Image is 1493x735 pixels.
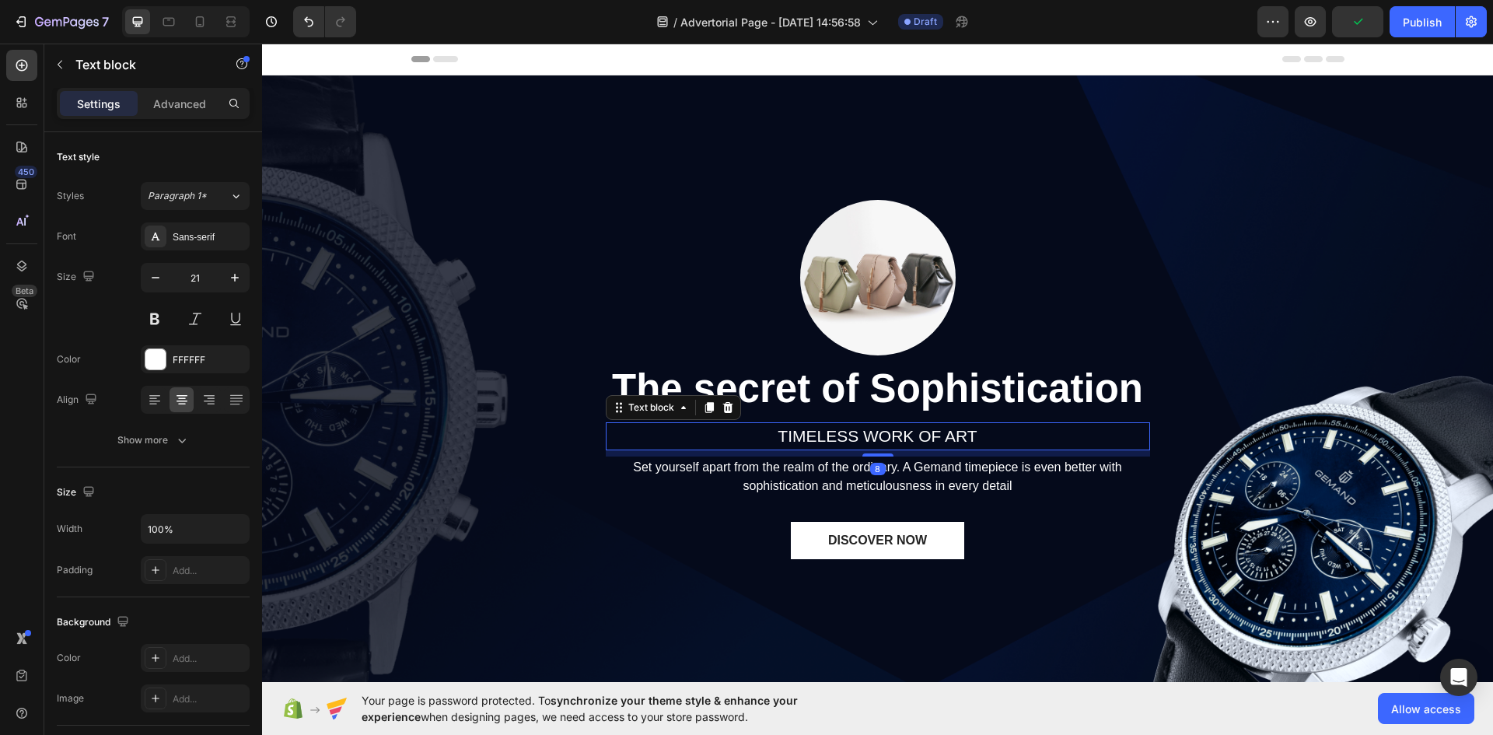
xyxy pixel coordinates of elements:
button: Show more [57,426,250,454]
div: Publish [1403,14,1442,30]
div: Add... [173,564,246,578]
p: TIMELESS WORK OF ART [345,380,886,405]
div: Beta [12,285,37,297]
div: Add... [173,652,246,666]
div: Undo/Redo [293,6,356,37]
div: 450 [15,166,37,178]
div: FFFFFF [173,353,246,367]
div: 8 [608,419,624,432]
span: Allow access [1391,701,1461,717]
p: The secret of Sophistication [345,320,886,371]
span: synchronize your theme style & enhance your experience [362,694,798,723]
div: Font [57,229,76,243]
div: Size [57,482,98,503]
div: DISCOVER NOW [566,488,665,506]
div: Text style [57,150,100,164]
div: Styles [57,189,84,203]
button: DISCOVER NOW [529,478,702,516]
button: 7 [6,6,116,37]
p: Advanced [153,96,206,112]
div: Padding [57,563,93,577]
div: Size [57,267,98,288]
div: Open Intercom Messenger [1440,659,1477,696]
span: / [673,14,677,30]
img: image_demo.jpg [538,156,694,312]
div: Add... [173,692,246,706]
p: Settings [77,96,121,112]
input: Auto [142,515,249,543]
button: Allow access [1378,693,1474,724]
div: Image [57,691,84,705]
div: Color [57,651,81,665]
iframe: Design area [262,44,1493,682]
span: Paragraph 1* [148,189,207,203]
button: Publish [1390,6,1455,37]
h2: Rich Text Editor. Editing area: main [344,318,888,373]
button: Paragraph 1* [141,182,250,210]
div: Color [57,352,81,366]
div: Align [57,390,100,411]
p: Set yourself apart from the realm of the ordinary. A Gemand timepiece is even better with sophist... [345,415,886,452]
p: 7 [102,12,109,31]
span: Your page is password protected. To when designing pages, we need access to your store password. [362,692,858,725]
div: Text block [363,357,415,371]
span: Draft [914,15,937,29]
div: Show more [117,432,190,448]
div: Width [57,522,82,536]
div: Sans-serif [173,230,246,244]
span: Advertorial Page - [DATE] 14:56:58 [680,14,861,30]
p: Text block [75,55,208,74]
div: Background [57,612,132,633]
